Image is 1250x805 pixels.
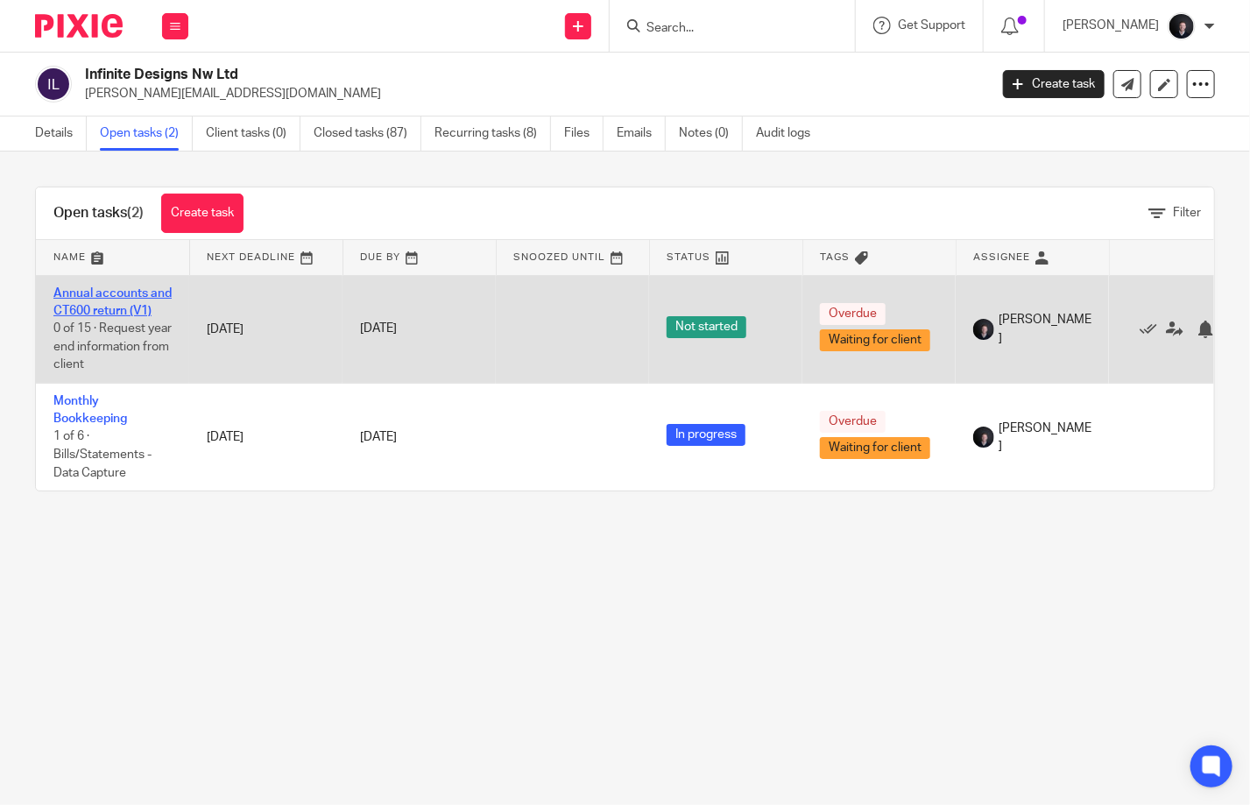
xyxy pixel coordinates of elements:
[434,117,551,151] a: Recurring tasks (8)
[1063,17,1159,34] p: [PERSON_NAME]
[35,117,87,151] a: Details
[85,66,798,84] h2: Infinite Designs Nw Ltd
[85,85,977,102] p: [PERSON_NAME][EMAIL_ADDRESS][DOMAIN_NAME]
[189,383,343,491] td: [DATE]
[973,319,994,340] img: 455A2509.jpg
[667,252,711,262] span: Status
[564,117,604,151] a: Files
[645,21,802,37] input: Search
[898,19,965,32] span: Get Support
[314,117,421,151] a: Closed tasks (87)
[100,117,193,151] a: Open tasks (2)
[1168,12,1196,40] img: 455A2509.jpg
[820,303,886,325] span: Overdue
[35,66,72,102] img: svg%3E
[53,322,172,371] span: 0 of 15 · Request year end information from client
[1003,70,1105,98] a: Create task
[53,287,172,317] a: Annual accounts and CT600 return (V1)
[820,437,930,459] span: Waiting for client
[53,395,127,425] a: Monthly Bookkeeping
[999,420,1091,455] span: [PERSON_NAME]
[820,411,886,433] span: Overdue
[53,204,144,222] h1: Open tasks
[756,117,823,151] a: Audit logs
[1173,207,1201,219] span: Filter
[973,427,994,448] img: 455A2509.jpg
[1140,320,1166,337] a: Mark as done
[206,117,300,151] a: Client tasks (0)
[360,431,397,443] span: [DATE]
[667,424,745,446] span: In progress
[820,329,930,351] span: Waiting for client
[821,252,851,262] span: Tags
[679,117,743,151] a: Notes (0)
[53,431,152,479] span: 1 of 6 · Bills/Statements - Data Capture
[127,206,144,220] span: (2)
[189,275,343,383] td: [DATE]
[35,14,123,38] img: Pixie
[161,194,244,233] a: Create task
[360,323,397,335] span: [DATE]
[617,117,666,151] a: Emails
[667,316,746,338] span: Not started
[999,311,1091,347] span: [PERSON_NAME]
[514,252,606,262] span: Snoozed Until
